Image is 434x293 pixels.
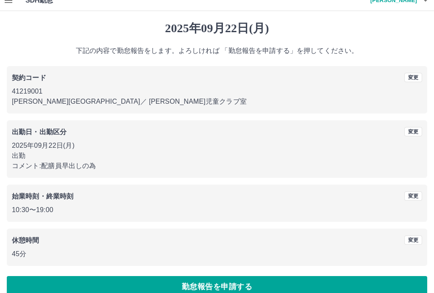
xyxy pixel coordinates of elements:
button: 変更 [404,127,422,137]
p: 下記の内容で勤怠報告をします。よろしければ 「勤怠報告を申請する」を押してください。 [7,46,427,56]
b: 休憩時間 [12,237,39,244]
button: 変更 [404,192,422,201]
button: 変更 [404,236,422,245]
b: 契約コード [12,75,46,82]
p: 10:30 〜 19:00 [12,205,422,216]
p: 45分 [12,249,422,260]
p: コメント: 配膳員早出しの為 [12,161,422,171]
p: 出勤 [12,151,422,161]
p: 2025年09月22日(月) [12,141,422,151]
b: 出勤日・出勤区分 [12,129,67,136]
button: 変更 [404,73,422,83]
p: 41219001 [12,87,422,97]
p: [PERSON_NAME][GEOGRAPHIC_DATA] ／ [PERSON_NAME]児童クラブ室 [12,97,422,107]
b: 始業時刻・終業時刻 [12,193,73,200]
h1: 2025年09月22日(月) [7,22,427,36]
